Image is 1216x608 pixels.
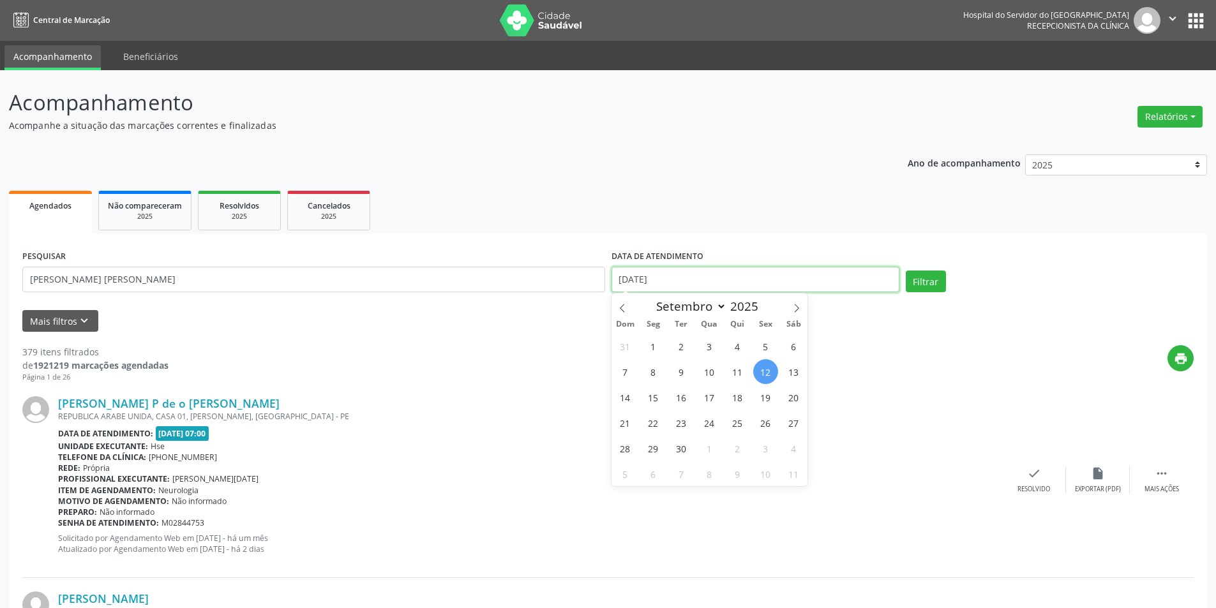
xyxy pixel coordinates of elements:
span: Não compareceram [108,200,182,211]
span: Setembro 25, 2025 [725,410,750,435]
strong: 1921219 marcações agendadas [33,359,169,371]
b: Profissional executante: [58,473,170,484]
b: Motivo de agendamento: [58,496,169,507]
a: Acompanhamento [4,45,101,70]
span: Sáb [779,320,807,329]
span: Recepcionista da clínica [1027,20,1129,31]
span: Setembro 6, 2025 [781,334,806,359]
i:  [1155,466,1169,480]
span: Cancelados [308,200,350,211]
img: img [22,396,49,423]
a: [PERSON_NAME] P de o [PERSON_NAME] [58,396,280,410]
a: Beneficiários [114,45,187,68]
span: Setembro 3, 2025 [697,334,722,359]
span: Setembro 29, 2025 [641,436,666,461]
div: REPUBLICA ARABE UNIDA, CASA 01, [PERSON_NAME], [GEOGRAPHIC_DATA] - PE [58,411,1002,422]
span: Setembro 7, 2025 [613,359,638,384]
span: Outubro 5, 2025 [613,461,638,486]
span: Setembro 13, 2025 [781,359,806,384]
input: Year [726,298,769,315]
span: Agosto 31, 2025 [613,334,638,359]
span: Setembro 8, 2025 [641,359,666,384]
span: Sex [751,320,779,329]
span: Setembro 22, 2025 [641,410,666,435]
i: check [1027,466,1041,480]
button: Relatórios [1137,106,1203,128]
span: Setembro 17, 2025 [697,385,722,410]
span: Outubro 8, 2025 [697,461,722,486]
span: Setembro 11, 2025 [725,359,750,384]
span: Setembro 23, 2025 [669,410,694,435]
span: Outubro 3, 2025 [753,436,778,461]
span: Dom [612,320,640,329]
span: Outubro 10, 2025 [753,461,778,486]
span: [PERSON_NAME][DATE] [172,473,259,484]
div: Exportar (PDF) [1075,485,1121,494]
span: Neurologia [158,485,199,496]
span: Setembro 26, 2025 [753,410,778,435]
span: Setembro 10, 2025 [697,359,722,384]
i: insert_drive_file [1091,466,1105,480]
span: Seg [639,320,667,329]
span: Não informado [100,507,154,517]
b: Unidade executante: [58,441,148,452]
span: Setembro 18, 2025 [725,385,750,410]
button: Mais filtroskeyboard_arrow_down [22,310,98,332]
span: Outubro 1, 2025 [697,436,722,461]
p: Acompanhamento [9,87,848,119]
i: print [1174,352,1188,366]
span: Setembro 15, 2025 [641,385,666,410]
div: Mais ações [1145,485,1179,494]
span: Setembro 20, 2025 [781,385,806,410]
span: Ter [667,320,695,329]
b: Rede: [58,463,80,473]
select: Month [650,297,727,315]
span: Outubro 4, 2025 [781,436,806,461]
span: Hse [151,441,165,452]
span: Setembro 21, 2025 [613,410,638,435]
span: Setembro 28, 2025 [613,436,638,461]
span: Setembro 27, 2025 [781,410,806,435]
label: PESQUISAR [22,247,66,267]
div: 2025 [108,212,182,221]
div: de [22,359,169,372]
img: img [1134,7,1160,34]
span: Setembro 16, 2025 [669,385,694,410]
p: Solicitado por Agendamento Web em [DATE] - há um mês Atualizado por Agendamento Web em [DATE] - h... [58,533,1002,554]
b: Preparo: [58,507,97,517]
span: Setembro 5, 2025 [753,334,778,359]
p: Ano de acompanhamento [908,154,1021,170]
span: Outubro 11, 2025 [781,461,806,486]
div: 2025 [297,212,361,221]
span: Não informado [172,496,227,507]
span: Setembro 14, 2025 [613,385,638,410]
button: print [1167,345,1194,371]
span: M02844753 [161,517,204,528]
div: 379 itens filtrados [22,345,169,359]
span: Setembro 30, 2025 [669,436,694,461]
span: Setembro 4, 2025 [725,334,750,359]
span: Setembro 1, 2025 [641,334,666,359]
b: Senha de atendimento: [58,517,159,528]
a: Central de Marcação [9,10,110,31]
span: Qua [695,320,723,329]
span: [DATE] 07:00 [156,426,209,441]
div: Hospital do Servidor do [GEOGRAPHIC_DATA] [963,10,1129,20]
button:  [1160,7,1185,34]
span: Setembro 2, 2025 [669,334,694,359]
i:  [1166,11,1180,26]
b: Item de agendamento: [58,485,156,496]
a: [PERSON_NAME] [58,591,149,605]
span: [PHONE_NUMBER] [149,452,217,463]
span: Outubro 2, 2025 [725,436,750,461]
i: keyboard_arrow_down [77,314,91,328]
div: Resolvido [1017,485,1050,494]
button: Filtrar [906,271,946,292]
span: Outubro 9, 2025 [725,461,750,486]
p: Acompanhe a situação das marcações correntes e finalizadas [9,119,848,132]
span: Resolvidos [220,200,259,211]
span: Setembro 9, 2025 [669,359,694,384]
input: Selecione um intervalo [612,267,899,292]
b: Data de atendimento: [58,428,153,439]
label: DATA DE ATENDIMENTO [612,247,703,267]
